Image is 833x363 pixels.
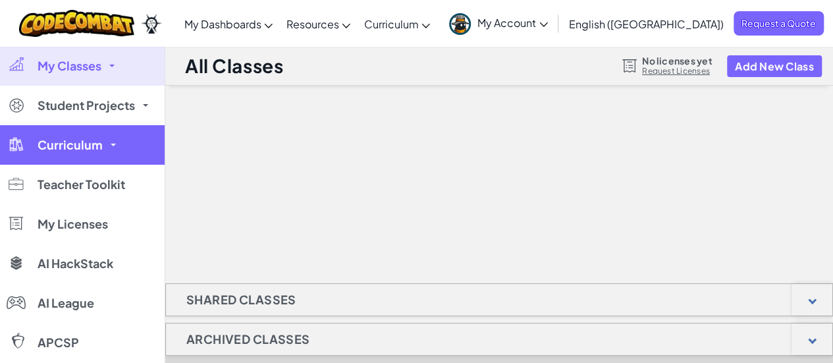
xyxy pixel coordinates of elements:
img: avatar [449,13,471,35]
span: Resources [286,17,338,31]
img: Ozaria [141,14,162,34]
a: Curriculum [357,6,437,42]
span: Teacher Toolkit [38,179,125,190]
span: My Dashboards [184,17,261,31]
span: My Account [477,16,548,30]
span: Student Projects [38,99,135,111]
h1: Archived Classes [166,323,330,356]
span: Curriculum [38,139,103,151]
a: English ([GEOGRAPHIC_DATA]) [562,6,730,42]
span: English ([GEOGRAPHIC_DATA]) [569,17,724,31]
span: My Classes [38,60,101,72]
img: CodeCombat logo [19,10,134,37]
a: My Dashboards [177,6,279,42]
a: Resources [279,6,357,42]
a: My Account [443,3,554,44]
h1: All Classes [185,53,283,78]
h1: Shared Classes [166,283,317,316]
span: AI League [38,297,94,309]
span: Curriculum [363,17,418,31]
span: No licenses yet [642,55,712,66]
a: Request a Quote [734,11,824,36]
span: AI HackStack [38,258,113,269]
a: Request Licenses [642,66,712,76]
button: Add New Class [727,55,822,77]
span: My Licenses [38,218,108,230]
